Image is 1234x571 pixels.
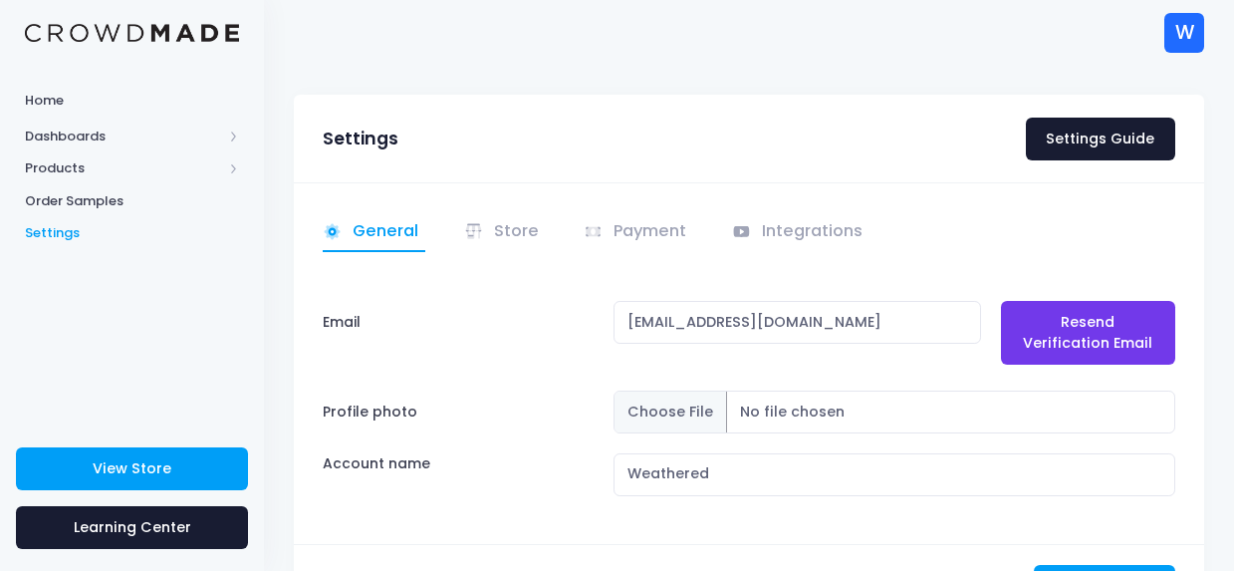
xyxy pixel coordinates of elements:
[732,213,869,252] a: Integrations
[25,158,222,178] span: Products
[25,191,239,211] span: Order Samples
[584,213,693,252] a: Payment
[464,213,546,252] a: Store
[25,24,239,43] img: Logo
[314,391,605,433] label: Profile photo
[74,517,191,537] span: Learning Center
[1164,13,1204,53] div: W
[614,301,981,344] input: Email
[25,127,222,146] span: Dashboards
[323,453,430,474] label: Account name
[323,213,425,252] a: General
[16,506,248,549] a: Learning Center
[25,223,239,243] span: Settings
[1001,301,1175,365] a: Resend Verification Email
[25,91,239,111] span: Home
[16,447,248,490] a: View Store
[323,301,361,343] label: Email
[1026,118,1175,160] a: Settings Guide
[323,129,398,149] h3: Settings
[93,458,171,478] span: View Store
